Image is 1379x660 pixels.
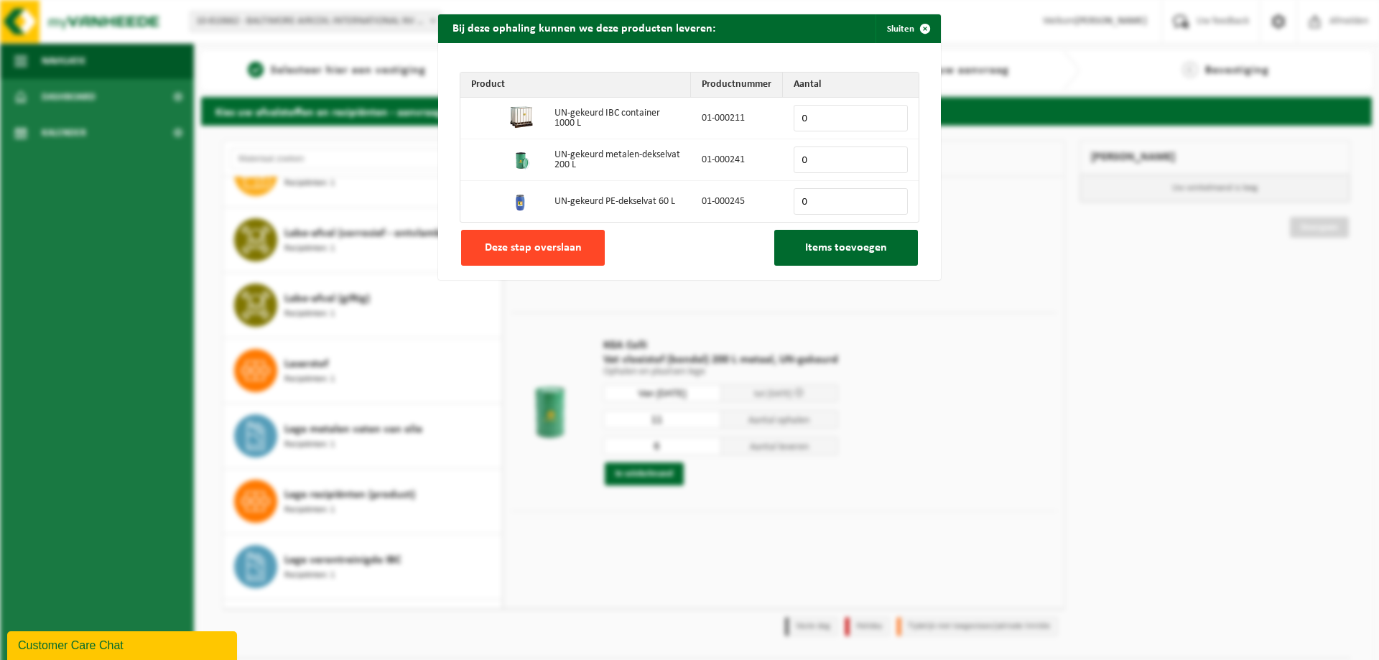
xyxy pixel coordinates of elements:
th: Product [460,73,691,98]
th: Productnummer [691,73,783,98]
img: 01-000211 [510,106,533,129]
h2: Bij deze ophaling kunnen we deze producten leveren: [438,14,730,42]
iframe: chat widget [7,628,240,660]
td: UN-gekeurd PE-dekselvat 60 L [544,181,691,222]
button: Sluiten [876,14,939,43]
td: 01-000241 [691,139,783,181]
span: Items toevoegen [805,242,887,254]
td: UN-gekeurd IBC container 1000 L [544,98,691,139]
button: Items toevoegen [774,230,918,266]
th: Aantal [783,73,919,98]
button: Deze stap overslaan [461,230,605,266]
span: Deze stap overslaan [485,242,582,254]
td: 01-000245 [691,181,783,222]
td: 01-000211 [691,98,783,139]
img: 01-000241 [510,147,533,170]
td: UN-gekeurd metalen-dekselvat 200 L [544,139,691,181]
img: 01-000245 [510,189,533,212]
